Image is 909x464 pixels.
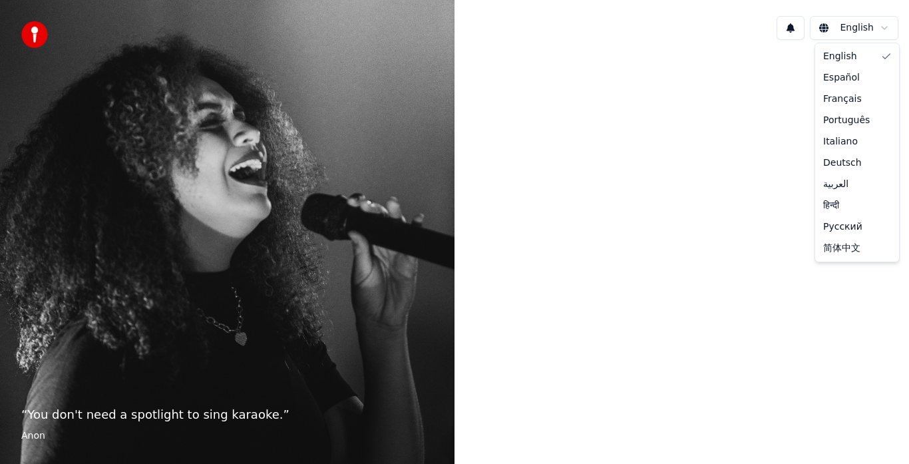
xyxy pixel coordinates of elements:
[823,50,857,63] span: English
[823,156,862,170] span: Deutsch
[823,242,860,255] span: 简体中文
[823,71,860,85] span: Español
[823,178,848,191] span: العربية
[823,93,862,106] span: Français
[823,135,858,148] span: Italiano
[823,199,839,212] span: हिन्दी
[823,220,862,234] span: Русский
[823,114,870,127] span: Português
